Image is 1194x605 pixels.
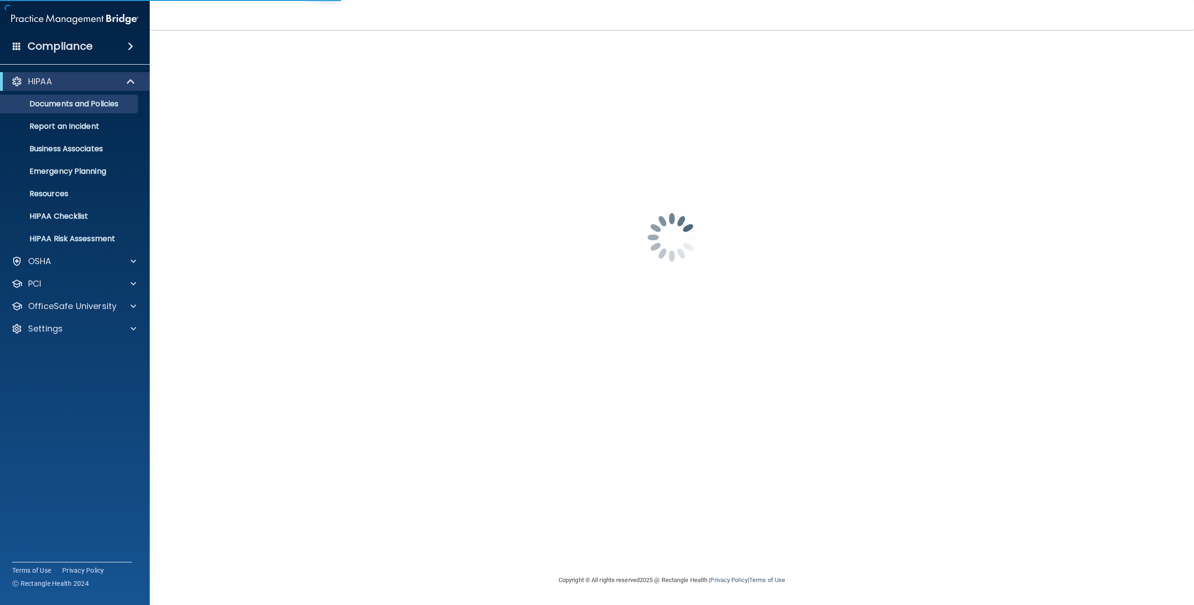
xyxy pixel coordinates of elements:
[11,323,136,334] a: Settings
[28,256,51,267] p: OSHA
[11,76,136,87] a: HIPAA
[28,76,52,87] p: HIPAA
[28,278,41,289] p: PCI
[62,566,104,575] a: Privacy Policy
[11,10,138,29] img: PMB logo
[11,256,136,267] a: OSHA
[11,301,136,312] a: OfficeSafe University
[28,40,93,53] h4: Compliance
[28,323,63,334] p: Settings
[11,278,136,289] a: PCI
[28,301,116,312] p: OfficeSafe University
[6,122,134,131] p: Report an Incident
[6,212,134,221] p: HIPAA Checklist
[6,144,134,154] p: Business Associates
[12,579,89,588] span: Ⓒ Rectangle Health 2024
[6,189,134,199] p: Resources
[1032,539,1183,576] iframe: Drift Widget Chat Controller
[6,234,134,243] p: HIPAA Risk Assessment
[710,576,747,583] a: Privacy Policy
[6,167,134,176] p: Emergency Planning
[6,99,134,109] p: Documents and Policies
[625,191,719,284] img: spinner.e123f6fc.gif
[501,565,843,595] div: Copyright © All rights reserved 2025 @ Rectangle Health | |
[12,566,51,575] a: Terms of Use
[749,576,785,583] a: Terms of Use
